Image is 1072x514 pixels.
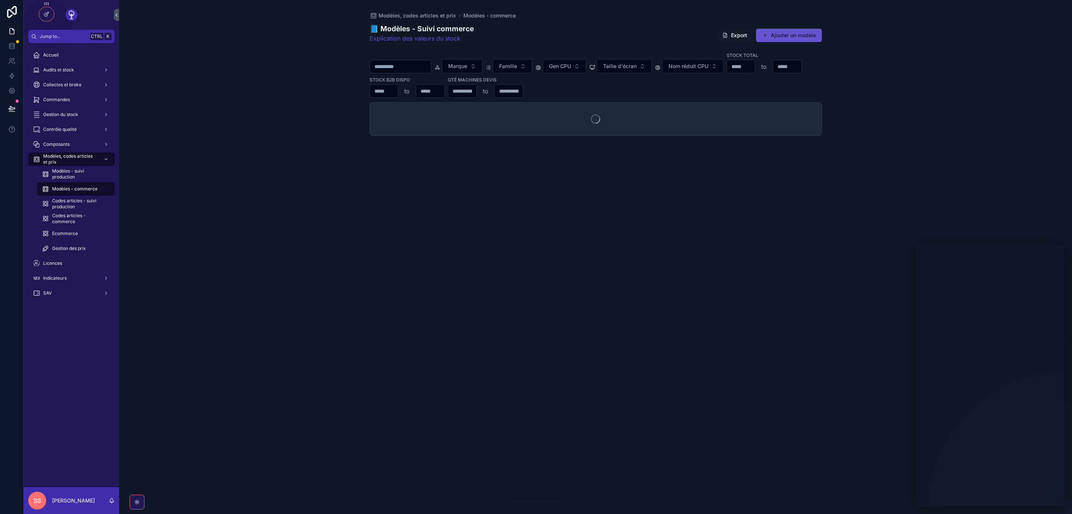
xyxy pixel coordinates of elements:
span: Collectes et broke [43,82,82,88]
span: Famille [499,62,517,70]
a: Explication des valeurs du stock [370,35,460,42]
a: Modèles - suivi production [37,167,115,181]
p: [PERSON_NAME] [52,497,95,504]
a: Modèles - commerce [37,182,115,196]
a: Collectes et broke [28,78,115,91]
span: Audits et stock [43,67,74,73]
label: Qté machines devis [448,76,497,83]
span: Ctrl [90,33,103,40]
button: Select Button [442,59,482,73]
span: Composants [43,141,70,147]
a: Indicateurs [28,272,115,285]
iframe: Intercom live chat [916,245,1065,507]
span: Contrôle qualité [43,126,77,132]
span: Codes articles - commerce [52,213,107,225]
p: to [761,62,767,71]
a: Audits et stock [28,63,115,77]
label: Stock total [727,52,758,58]
span: Modèles - commerce [52,186,98,192]
a: Codes articles - commerce [37,212,115,225]
button: Export [716,29,753,42]
span: Gestion des prix [52,245,86,251]
span: Nom réduit CPU [669,62,708,70]
span: SS [33,496,41,505]
a: Commandes [28,93,115,106]
span: Taille d'écran [603,62,636,70]
button: Ajouter un modèle [756,29,822,42]
span: Gen CPU [549,62,571,70]
button: Select Button [543,59,586,73]
a: Ecommerce [37,227,115,240]
a: Modèles, codes articles et prix [370,12,456,19]
span: Accueil [43,52,59,58]
a: Gestion des prix [37,242,115,255]
label: Stock B2B dispo [370,76,410,83]
span: Modèles, codes articles et prix [43,153,98,165]
span: Commandes [43,97,70,103]
div: scrollable content [24,43,119,309]
a: Modèles, codes articles et prix [28,152,115,166]
h1: 📘 Modèles - Suivi commerce [370,24,474,34]
button: Select Button [662,59,724,73]
span: Jump to... [40,33,87,39]
span: Modèles - suivi production [52,168,107,180]
button: Select Button [493,59,532,73]
img: App logo [66,9,77,21]
span: K [105,33,111,39]
p: to [404,87,410,96]
span: Indicateurs [43,275,67,281]
a: Licences [28,257,115,270]
a: Accueil [28,48,115,62]
a: SAV [28,286,115,300]
a: Contrôle qualité [28,123,115,136]
p: to [483,87,488,96]
a: Codes articles - suivi production [37,197,115,211]
span: Marque [448,62,467,70]
a: Composants [28,138,115,151]
a: Gestion du stock [28,108,115,121]
span: Codes articles - suivi production [52,198,107,210]
a: Modèles - commerce [463,12,516,19]
span: Licences [43,260,62,266]
span: Gestion du stock [43,112,78,118]
button: Select Button [597,59,652,73]
span: SAV [43,290,52,296]
span: Ecommerce [52,231,78,237]
span: Modèles, codes articles et prix [379,12,456,19]
button: Jump to...CtrlK [28,30,115,43]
